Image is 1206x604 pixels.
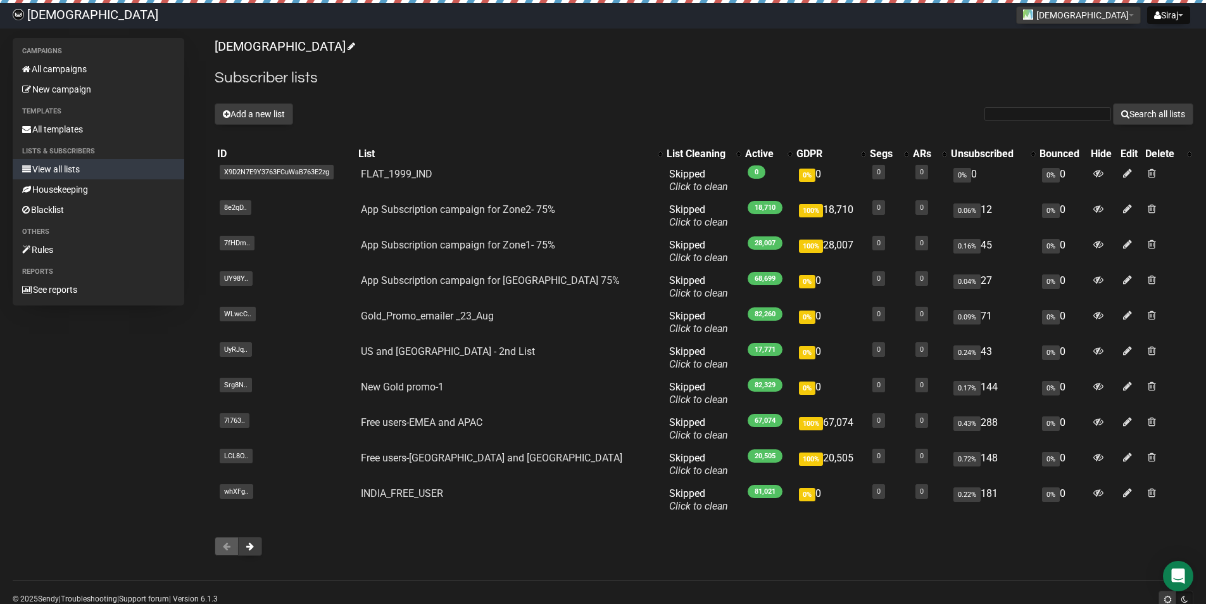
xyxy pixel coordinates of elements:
li: Reports [13,264,184,280]
a: Rules [13,240,184,260]
button: [DEMOGRAPHIC_DATA] [1016,6,1141,24]
td: 0 [794,163,867,198]
a: Click to clean [669,216,728,228]
th: Segs: No sort applied, activate to apply an ascending sort [867,145,910,163]
a: 0 [877,274,881,283]
span: Skipped [669,239,728,264]
td: 0 [1037,447,1088,482]
td: 0 [1037,376,1088,411]
td: 0 [948,163,1037,198]
a: New campaign [13,79,184,100]
td: 18,710 [794,198,867,234]
span: 0% [1042,310,1060,324]
a: View all lists [13,159,184,179]
a: Click to clean [669,181,728,193]
a: All campaigns [13,59,184,79]
span: Skipped [669,345,728,370]
a: 0 [877,310,881,318]
a: Click to clean [669,394,728,406]
span: Skipped [669,203,728,228]
a: Blacklist [13,200,184,220]
td: 0 [1037,411,1088,447]
a: 0 [877,381,881,389]
span: 0% [799,311,815,324]
span: 82,329 [748,378,782,392]
td: 71 [948,305,1037,340]
a: App Subscription campaign for Zone1- 75% [361,239,555,251]
span: 0.22% [953,487,981,502]
div: Bounced [1040,148,1086,160]
span: 0.24% [953,345,981,360]
a: Gold_Promo_emailer _23_Aug [361,310,494,322]
a: 0 [920,487,924,496]
td: 0 [1037,234,1088,269]
span: 0.43% [953,416,981,431]
div: GDPR [796,148,855,160]
span: 67,074 [748,414,782,427]
span: 0.09% [953,310,981,324]
span: 0.16% [953,239,981,254]
div: List Cleaning [667,148,730,160]
td: 144 [948,376,1037,411]
span: 0 [748,165,765,179]
span: 100% [799,453,823,466]
a: 0 [877,452,881,460]
a: Click to clean [669,465,728,477]
a: App Subscription campaign for Zone2- 75% [361,203,555,215]
th: ID: No sort applied, sorting is disabled [215,145,356,163]
span: 0% [799,382,815,395]
h2: Subscriber lists [215,67,1193,89]
a: Click to clean [669,323,728,335]
a: 0 [920,310,924,318]
a: INDIA_FREE_USER [361,487,443,499]
button: Siraj [1147,6,1190,24]
td: 0 [1037,163,1088,198]
div: Hide [1091,148,1115,160]
span: Srg8N.. [220,378,252,392]
td: 43 [948,340,1037,376]
a: App Subscription campaign for [GEOGRAPHIC_DATA] 75% [361,274,620,286]
td: 20,505 [794,447,867,482]
a: Click to clean [669,252,728,264]
a: Free users-[GEOGRAPHIC_DATA] and [GEOGRAPHIC_DATA] [361,452,622,464]
a: 0 [877,416,881,425]
div: ID [217,148,353,160]
a: Click to clean [669,358,728,370]
span: 0% [1042,203,1060,218]
span: 0% [1042,487,1060,502]
td: 0 [1037,305,1088,340]
th: Bounced: No sort applied, sorting is disabled [1037,145,1088,163]
a: Support forum [119,594,169,603]
span: 0% [799,275,815,288]
span: UyRJq.. [220,342,252,357]
a: 0 [920,416,924,425]
td: 0 [794,482,867,518]
span: UY98Y.. [220,271,253,286]
span: 82,260 [748,307,782,321]
div: Open Intercom Messenger [1163,561,1193,591]
span: WLwcC.. [220,307,256,321]
a: Housekeeping [13,179,184,200]
button: Search all lists [1113,103,1193,125]
a: See reports [13,280,184,300]
th: GDPR: No sort applied, activate to apply an ascending sort [794,145,867,163]
div: Edit [1121,148,1141,160]
a: 0 [920,203,924,212]
span: 28,007 [748,236,782,250]
td: 0 [1037,340,1088,376]
span: 100% [799,417,823,430]
td: 181 [948,482,1037,518]
span: 0.72% [953,452,981,466]
th: Hide: No sort applied, sorting is disabled [1088,145,1118,163]
a: 0 [920,168,924,176]
span: Skipped [669,452,728,477]
li: Lists & subscribers [13,144,184,159]
td: 0 [794,340,867,376]
span: 0% [799,346,815,359]
li: Campaigns [13,44,184,59]
a: 0 [920,239,924,247]
a: FLAT_1999_IND [361,168,432,180]
a: 0 [920,381,924,389]
span: 0% [1042,345,1060,360]
td: 0 [1037,198,1088,234]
